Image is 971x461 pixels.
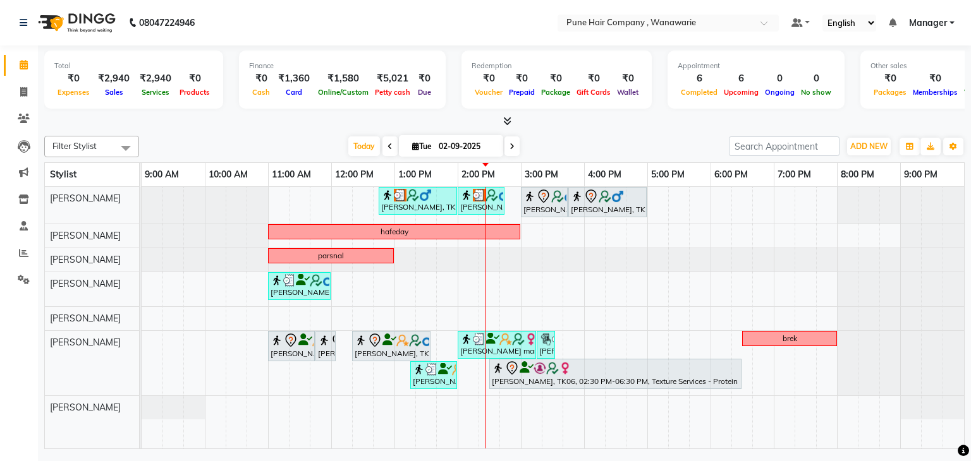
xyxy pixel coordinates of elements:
[711,165,751,184] a: 6:00 PM
[413,71,436,86] div: ₹0
[142,165,182,184] a: 9:00 AM
[54,71,93,86] div: ₹0
[269,333,314,359] div: [PERSON_NAME], TK02, 11:00 AM-11:45 AM, [DEMOGRAPHIC_DATA] Haircut By Senior Stylist
[435,137,498,156] input: 2025-09-02
[409,141,435,151] span: Tue
[283,88,305,97] span: Card
[585,165,625,184] a: 4:00 PM
[353,333,429,359] div: [PERSON_NAME], TK02, 12:20 PM-01:35 PM, [DEMOGRAPHIC_DATA] Hair Colour - Inoa Global Colour (incl...
[538,88,573,97] span: Package
[372,71,413,86] div: ₹5,021
[315,71,372,86] div: ₹1,580
[317,333,334,359] div: [PERSON_NAME], TK02, 11:45 AM-12:05 PM, [DEMOGRAPHIC_DATA] [PERSON_NAME] Shaving/ [PERSON_NAME] T...
[269,165,314,184] a: 11:00 AM
[332,165,377,184] a: 12:00 PM
[783,333,797,344] div: brek
[762,71,798,86] div: 0
[459,333,535,357] div: [PERSON_NAME] mam, TK01, 02:00 PM-03:15 PM, [DEMOGRAPHIC_DATA] Hair Colour - Inoa Global Colour (...
[648,165,688,184] a: 5:00 PM
[870,88,910,97] span: Packages
[522,189,566,215] div: [PERSON_NAME], TK05, 03:00 PM-03:45 PM, [DEMOGRAPHIC_DATA] Haircut By Senior Stylist
[909,16,947,30] span: Manager
[54,61,213,71] div: Total
[32,5,119,40] img: logo
[850,141,888,151] span: ADD NEW
[315,88,372,97] span: Online/Custom
[870,71,910,86] div: ₹0
[249,88,273,97] span: Cash
[348,136,380,156] span: Today
[901,165,941,184] a: 9:00 PM
[762,88,798,97] span: Ongoing
[538,333,554,357] div: [PERSON_NAME] mam, TK01, 03:15 PM-03:25 PM, Add_Hair Wash Classic
[614,71,642,86] div: ₹0
[678,88,721,97] span: Completed
[838,165,877,184] a: 8:00 PM
[614,88,642,97] span: Wallet
[205,165,251,184] a: 10:00 AM
[678,61,834,71] div: Appointment
[139,5,195,40] b: 08047224946
[50,337,121,348] span: [PERSON_NAME]
[380,189,456,213] div: [PERSON_NAME], TK04, 12:45 PM-02:00 PM, [DEMOGRAPHIC_DATA] Hair Colour - Majirel Global Colour (i...
[721,71,762,86] div: 6
[176,88,213,97] span: Products
[249,71,273,86] div: ₹0
[678,71,721,86] div: 6
[102,88,126,97] span: Sales
[372,88,413,97] span: Petty cash
[538,71,573,86] div: ₹0
[573,88,614,97] span: Gift Cards
[415,88,434,97] span: Due
[54,88,93,97] span: Expenses
[50,193,121,204] span: [PERSON_NAME]
[318,250,344,261] div: parsnal
[491,361,740,387] div: [PERSON_NAME], TK06, 02:30 PM-06:30 PM, Texture Services - Protein [MEDICAL_DATA] Medium
[52,141,97,151] span: Filter Stylist
[138,88,173,97] span: Services
[50,402,121,413] span: [PERSON_NAME]
[458,165,498,184] a: 2:00 PM
[798,88,834,97] span: No show
[176,71,213,86] div: ₹0
[395,165,435,184] a: 1:00 PM
[472,71,506,86] div: ₹0
[273,71,315,86] div: ₹1,360
[269,274,329,298] div: [PERSON_NAME], TK03, 11:00 AM-12:00 PM, Pedicure,- Pedicure Premium
[459,189,503,213] div: [PERSON_NAME], TK04, 02:00 PM-02:45 PM, [DEMOGRAPHIC_DATA] Haircut By Senior Stylist
[522,165,561,184] a: 3:00 PM
[249,61,436,71] div: Finance
[774,165,814,184] a: 7:00 PM
[798,71,834,86] div: 0
[721,88,762,97] span: Upcoming
[135,71,176,86] div: ₹2,940
[472,88,506,97] span: Voucher
[729,136,840,156] input: Search Appointment
[50,254,121,265] span: [PERSON_NAME]
[910,88,961,97] span: Memberships
[50,169,76,180] span: Stylist
[573,71,614,86] div: ₹0
[847,138,891,155] button: ADD NEW
[50,313,121,324] span: [PERSON_NAME]
[93,71,135,86] div: ₹2,940
[570,189,645,215] div: [PERSON_NAME], TK05, 03:45 PM-05:00 PM, [DEMOGRAPHIC_DATA] Hair Colour - Inoa Global Colour (incl...
[412,363,456,387] div: [PERSON_NAME] mam, TK01, 01:15 PM-02:00 PM, [DEMOGRAPHIC_DATA] Haircut By Senior Stylist
[910,71,961,86] div: ₹0
[50,278,121,289] span: [PERSON_NAME]
[381,226,408,237] div: hafeday
[506,71,538,86] div: ₹0
[50,230,121,241] span: [PERSON_NAME]
[472,61,642,71] div: Redemption
[506,88,538,97] span: Prepaid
